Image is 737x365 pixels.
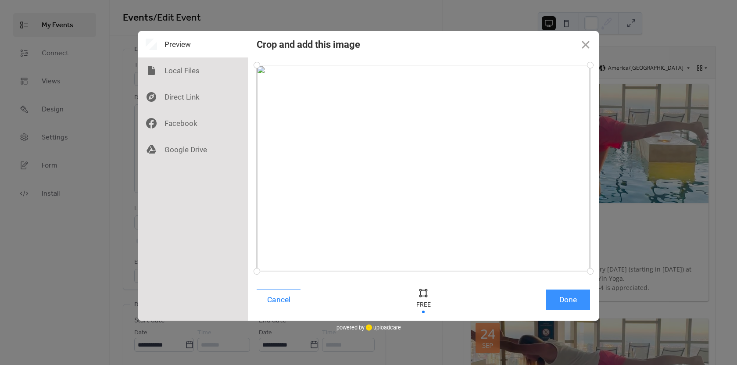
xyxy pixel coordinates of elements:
div: Direct Link [138,84,248,110]
div: Facebook [138,110,248,136]
div: Local Files [138,57,248,84]
div: Google Drive [138,136,248,163]
div: powered by [336,321,401,334]
div: Preview [138,31,248,57]
div: Crop and add this image [257,39,360,50]
a: uploadcare [365,324,401,331]
button: Close [572,31,599,57]
button: Cancel [257,290,301,310]
button: Done [546,290,590,310]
